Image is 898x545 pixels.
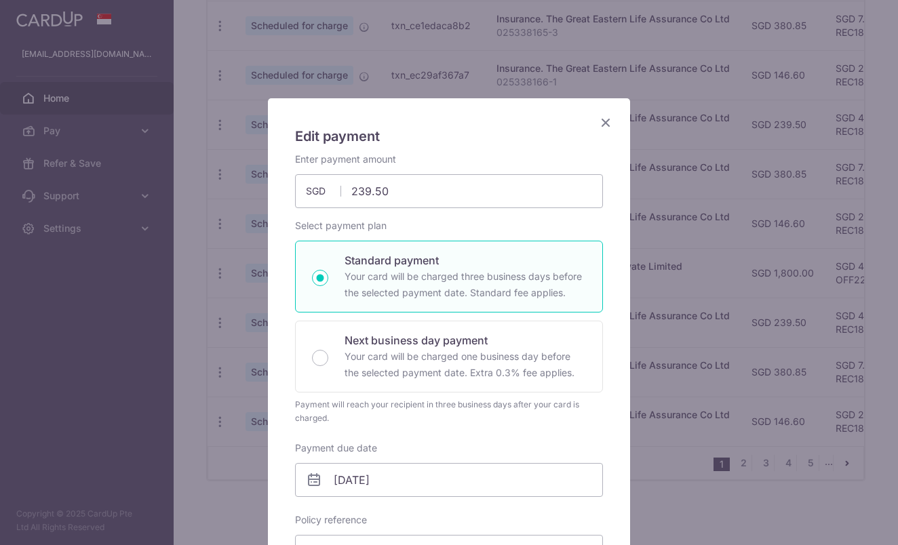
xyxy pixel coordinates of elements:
input: 0.00 [295,174,603,208]
label: Payment due date [295,441,377,455]
p: Your card will be charged three business days before the selected payment date. Standard fee appl... [345,268,586,301]
input: DD / MM / YYYY [295,463,603,497]
p: Next business day payment [345,332,586,348]
h5: Edit payment [295,125,603,147]
span: SGD [306,184,341,198]
p: Your card will be charged one business day before the selected payment date. Extra 0.3% fee applies. [345,348,586,381]
div: Payment will reach your recipient in three business days after your card is charged. [295,398,603,425]
label: Enter payment amount [295,153,396,166]
label: Select payment plan [295,219,387,233]
button: Close [598,115,614,131]
p: Standard payment [345,252,586,268]
label: Policy reference [295,513,367,527]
